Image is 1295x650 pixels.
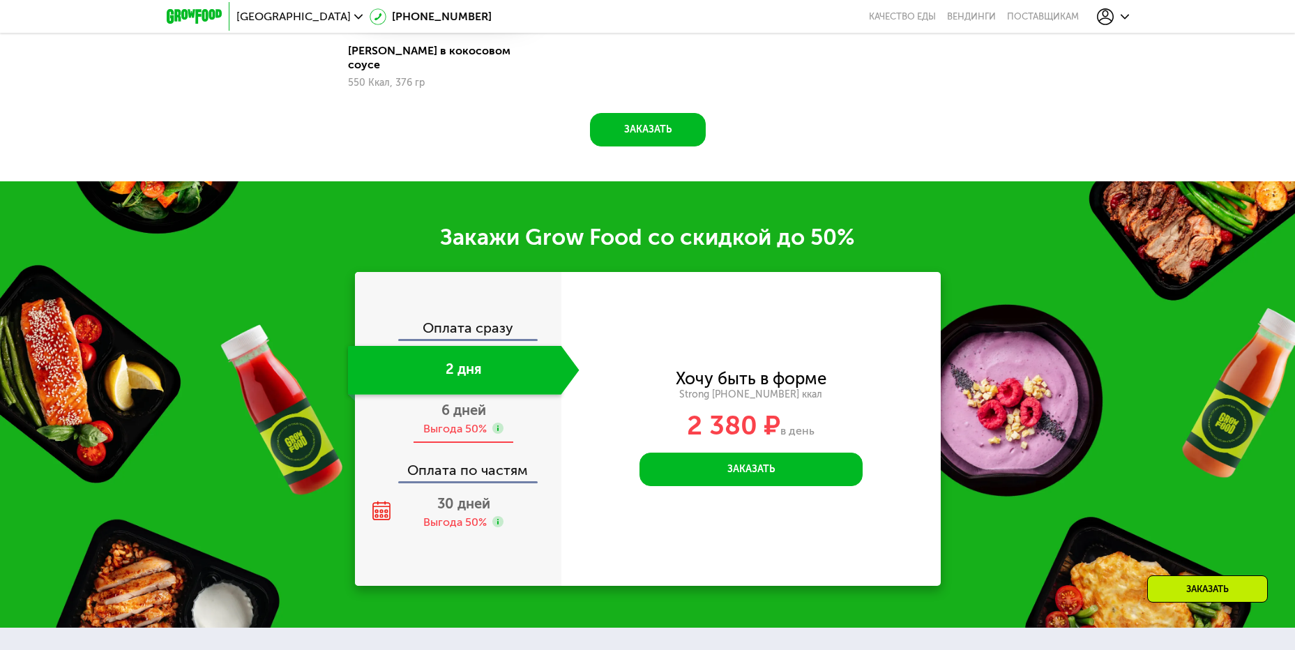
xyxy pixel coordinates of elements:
span: в день [780,424,815,437]
button: Заказать [590,113,706,146]
div: [PERSON_NAME] в кокосовом соусе [348,44,536,72]
a: Вендинги [947,11,996,22]
a: Качество еды [869,11,936,22]
span: 6 дней [441,402,486,418]
a: [PHONE_NUMBER] [370,8,492,25]
div: поставщикам [1007,11,1079,22]
div: 550 Ккал, 376 гр [348,77,524,89]
div: Выгода 50% [423,515,487,530]
div: Заказать [1147,575,1268,603]
div: Выгода 50% [423,421,487,437]
span: 2 380 ₽ [687,409,780,441]
div: Оплата сразу [356,321,561,339]
div: Хочу быть в форме [676,371,826,386]
span: [GEOGRAPHIC_DATA] [236,11,351,22]
span: 30 дней [437,495,490,512]
div: Оплата по частям [356,449,561,481]
div: Strong [PHONE_NUMBER] ккал [561,388,941,401]
button: Заказать [639,453,863,486]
